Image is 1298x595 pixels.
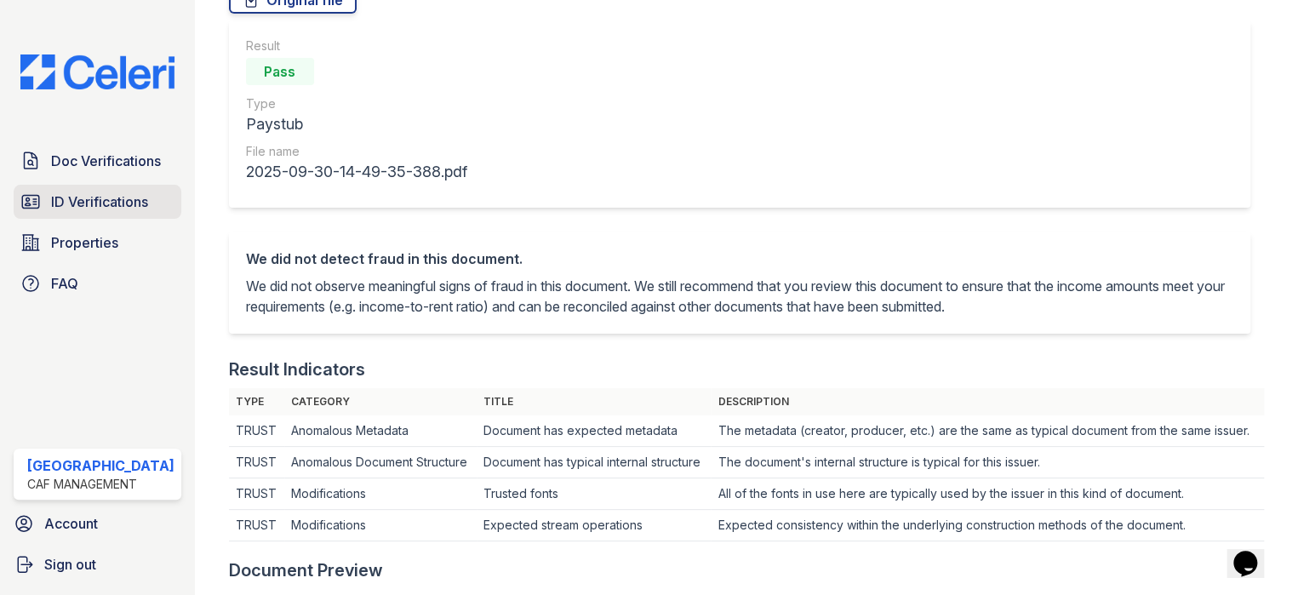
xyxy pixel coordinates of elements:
td: Modifications [284,478,477,510]
div: CAF Management [27,476,174,493]
th: Type [229,388,284,415]
div: Result Indicators [229,358,365,381]
div: 2025-09-30-14-49-35-388.pdf [246,160,467,184]
div: Document Preview [229,558,383,582]
td: The document's internal structure is typical for this issuer. [711,447,1264,478]
td: Expected stream operations [477,510,711,541]
td: Document has expected metadata [477,415,711,447]
a: FAQ [14,266,181,300]
img: CE_Logo_Blue-a8612792a0a2168367f1c8372b55b34899dd931a85d93a1a3d3e32e68fde9ad4.png [7,54,188,89]
a: Account [7,506,188,541]
a: ID Verifications [14,185,181,219]
div: [GEOGRAPHIC_DATA] [27,455,174,476]
td: Anomalous Metadata [284,415,477,447]
a: Sign out [7,547,188,581]
p: We did not observe meaningful signs of fraud in this document. We still recommend that you review... [246,276,1233,317]
td: Expected consistency within the underlying construction methods of the document. [711,510,1264,541]
span: FAQ [51,273,78,294]
td: Document has typical internal structure [477,447,711,478]
span: Properties [51,232,118,253]
td: All of the fonts in use here are typically used by the issuer in this kind of document. [711,478,1264,510]
td: Anomalous Document Structure [284,447,477,478]
div: Paystub [246,112,467,136]
td: Modifications [284,510,477,541]
th: Title [477,388,711,415]
td: TRUST [229,478,284,510]
div: Pass [246,58,314,85]
a: Doc Verifications [14,144,181,178]
span: Account [44,513,98,534]
th: Description [711,388,1264,415]
div: Type [246,95,467,112]
div: Result [246,37,467,54]
a: Properties [14,226,181,260]
td: TRUST [229,510,284,541]
td: The metadata (creator, producer, etc.) are the same as typical document from the same issuer. [711,415,1264,447]
div: File name [246,143,467,160]
th: Category [284,388,477,415]
iframe: chat widget [1227,527,1281,578]
td: TRUST [229,415,284,447]
td: Trusted fonts [477,478,711,510]
span: ID Verifications [51,192,148,212]
div: We did not detect fraud in this document. [246,249,1233,269]
td: TRUST [229,447,284,478]
span: Sign out [44,554,96,575]
span: Doc Verifications [51,151,161,171]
